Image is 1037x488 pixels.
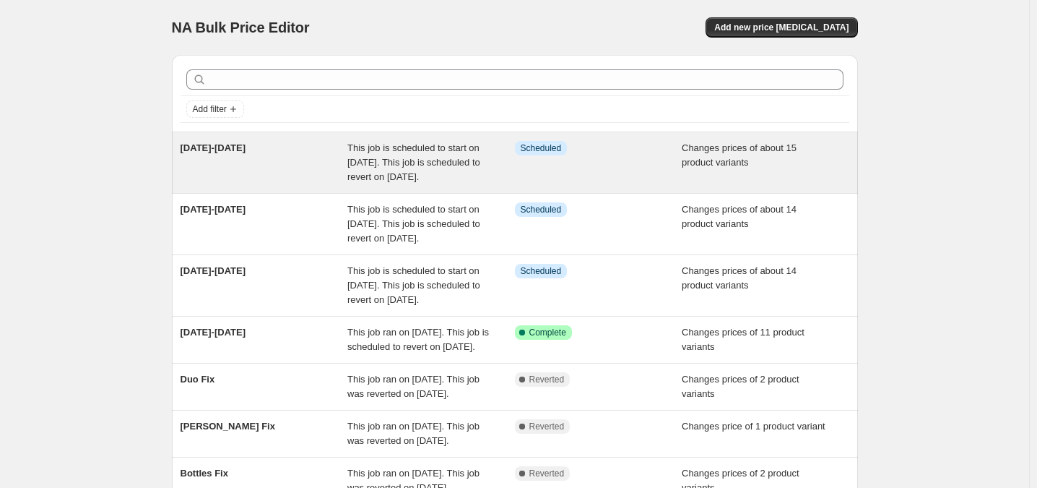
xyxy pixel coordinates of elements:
span: This job is scheduled to start on [DATE]. This job is scheduled to revert on [DATE]. [347,142,480,182]
span: [PERSON_NAME] Fix [181,421,275,432]
span: Changes prices of about 14 product variants [682,265,797,291]
span: Scheduled [521,265,562,277]
span: This job is scheduled to start on [DATE]. This job is scheduled to revert on [DATE]. [347,265,480,305]
span: Scheduled [521,204,562,215]
span: This job ran on [DATE]. This job was reverted on [DATE]. [347,374,480,399]
span: Complete [529,327,566,338]
button: Add filter [186,100,244,118]
span: Reverted [529,468,565,479]
span: Changes prices of about 14 product variants [682,204,797,229]
span: Add filter [193,103,227,115]
span: [DATE]-[DATE] [181,327,246,338]
span: NA Bulk Price Editor [172,20,310,35]
span: This job ran on [DATE]. This job is scheduled to revert on [DATE]. [347,327,489,352]
span: This job ran on [DATE]. This job was reverted on [DATE]. [347,421,480,446]
span: [DATE]-[DATE] [181,142,246,153]
span: Duo Fix [181,374,215,385]
span: Add new price [MEDICAL_DATA] [714,22,849,33]
span: [DATE]-[DATE] [181,265,246,276]
span: This job is scheduled to start on [DATE]. This job is scheduled to revert on [DATE]. [347,204,480,244]
span: Changes prices of about 15 product variants [682,142,797,168]
span: [DATE]-[DATE] [181,204,246,215]
span: Scheduled [521,142,562,154]
span: Changes prices of 11 product variants [682,327,804,352]
span: Bottles Fix [181,468,228,479]
span: Changes prices of 2 product variants [682,374,799,399]
button: Add new price [MEDICAL_DATA] [706,17,857,38]
span: Changes price of 1 product variant [682,421,825,432]
span: Reverted [529,421,565,432]
span: Reverted [529,374,565,385]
